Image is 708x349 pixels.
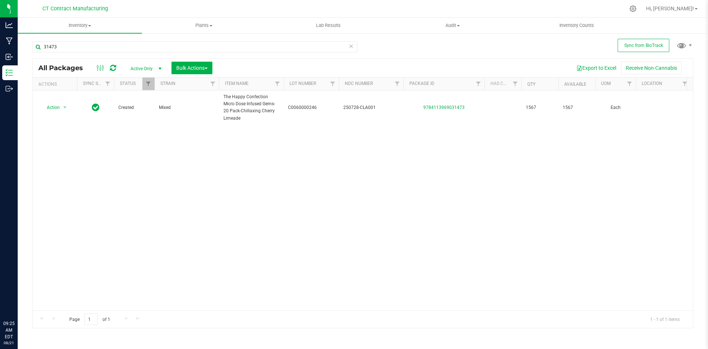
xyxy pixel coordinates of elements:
[38,64,90,72] span: All Packages
[84,314,98,325] input: 1
[509,78,521,90] a: Filter
[345,81,373,86] a: NDC Number
[600,104,631,111] span: Each
[40,102,60,113] span: Action
[409,81,434,86] a: Package ID
[32,41,357,52] input: Search Package ID, Item Name, SKU, Lot or Part Number...
[18,18,142,33] a: Inventory
[472,78,485,90] a: Filter
[601,81,611,86] a: UOM
[118,104,150,111] span: Created
[6,21,13,29] inline-svg: Analytics
[572,62,621,74] button: Export to Excel
[343,104,399,111] span: 250728-CLA001
[6,37,13,45] inline-svg: Manufacturing
[171,62,212,74] button: Bulk Actions
[7,290,29,312] iframe: Resource center
[142,22,266,29] span: Plants
[563,104,591,111] span: 1567
[63,314,116,325] span: Page of 1
[564,82,586,87] a: Available
[102,78,114,90] a: Filter
[628,5,638,12] div: Manage settings
[679,78,691,90] a: Filter
[288,104,334,111] span: C0060000246
[391,18,515,33] a: Audit
[6,85,13,92] inline-svg: Outbound
[642,81,662,86] a: Location
[120,81,136,86] a: Status
[83,81,111,86] a: Sync Status
[485,78,521,90] th: Has COA
[176,65,208,71] span: Bulk Actions
[391,22,514,29] span: Audit
[225,81,249,86] a: Item Name
[6,53,13,61] inline-svg: Inbound
[6,69,13,76] inline-svg: Inventory
[515,18,639,33] a: Inventory Counts
[621,62,682,74] button: Receive Non-Cannabis
[423,105,465,110] a: 9784113969031473
[142,18,266,33] a: Plants
[549,22,604,29] span: Inventory Counts
[142,78,155,90] a: Filter
[223,93,279,122] span: The Happy Confection Micro Dose Infused Gems-20 Pack-Chillaxing Cherry Limeade
[646,6,694,11] span: Hi, [PERSON_NAME]!
[644,314,686,325] span: 1 - 1 of 1 items
[391,78,403,90] a: Filter
[3,340,14,346] p: 08/21
[306,22,351,29] span: Lab Results
[266,18,391,33] a: Lab Results
[60,102,70,113] span: select
[42,6,108,12] span: CT Contract Manufacturing
[159,104,215,111] span: Mixed
[38,82,74,87] div: Actions
[327,78,339,90] a: Filter
[207,78,219,90] a: Filter
[618,39,669,52] button: Sync from BioTrack
[289,81,316,86] a: Lot Number
[3,320,14,340] p: 09:25 AM EDT
[271,78,284,90] a: Filter
[624,43,663,48] span: Sync from BioTrack
[526,104,554,111] span: 1567
[624,78,636,90] a: Filter
[527,82,535,87] a: Qty
[160,81,176,86] a: Strain
[18,22,142,29] span: Inventory
[92,102,100,113] span: In Sync
[348,41,354,51] span: Clear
